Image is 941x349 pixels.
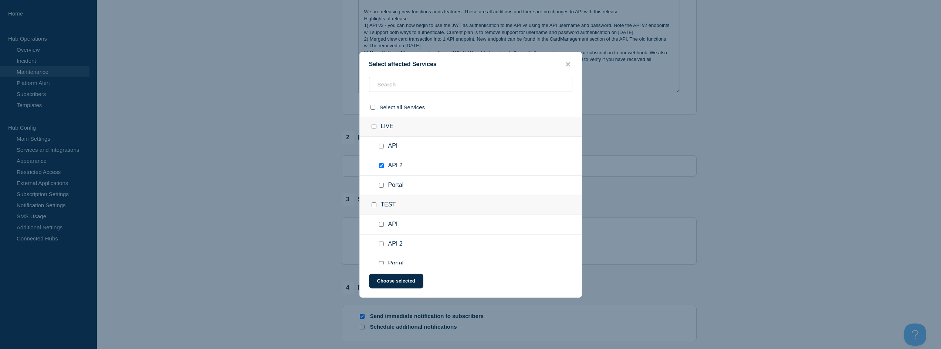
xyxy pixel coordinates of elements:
span: Portal [388,182,404,189]
span: API [388,221,398,228]
input: API 2 checkbox [379,163,384,168]
input: LIVE checkbox [372,124,376,129]
span: API 2 [388,240,403,248]
button: close button [564,61,572,68]
span: API [388,143,398,150]
input: select all checkbox [370,105,375,110]
input: API checkbox [379,222,384,227]
input: TEST checkbox [372,202,376,207]
div: Select affected Services [360,61,582,68]
span: Select all Services [380,104,425,110]
input: API checkbox [379,144,384,148]
span: API 2 [388,162,403,170]
input: Search [369,77,572,92]
input: Portal checkbox [379,261,384,266]
input: API 2 checkbox [379,242,384,246]
span: Portal [388,260,404,267]
div: TEST [360,195,582,215]
input: Portal checkbox [379,183,384,188]
button: Choose selected [369,274,423,288]
div: LIVE [360,117,582,137]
